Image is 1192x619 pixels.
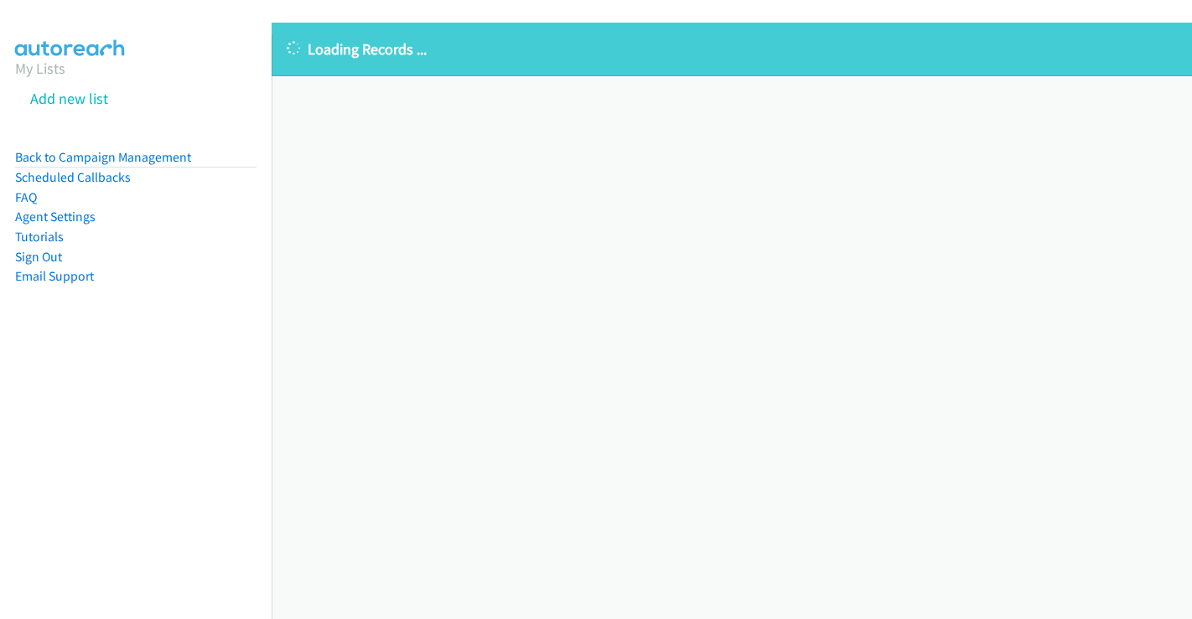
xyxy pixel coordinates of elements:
[15,189,37,205] a: FAQ
[287,38,1177,60] p: Loading Records ...
[15,209,96,224] a: Agent Settings
[15,169,131,185] a: Scheduled Callbacks
[30,89,108,108] a: Add new list
[15,229,64,245] a: Tutorials
[15,249,62,265] a: Sign Out
[15,268,94,284] a: Email Support
[15,149,191,165] a: Back to Campaign Management
[15,59,65,78] a: My Lists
